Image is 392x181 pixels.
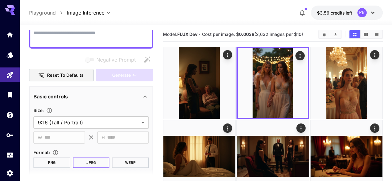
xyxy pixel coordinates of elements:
b: 0.0038 [239,32,254,37]
span: H [102,134,105,141]
img: Z [311,47,382,119]
b: FLUX Dev [177,32,197,37]
div: Home [6,31,14,39]
p: Basic controls [33,93,68,100]
div: Settings [6,169,14,177]
nav: breadcrumb [29,9,67,16]
p: · [199,31,200,38]
button: Show images in video view [360,30,371,38]
button: Reset to defaults [29,69,94,82]
span: Negative Prompt [96,56,136,63]
div: Actions [296,51,305,60]
button: Choose the file format for the output image. [50,149,61,156]
button: JPEG [73,157,110,168]
button: Clear Images [319,30,330,38]
div: $3.58917 [317,10,352,16]
div: Library [6,91,14,99]
span: $3.59 [317,10,331,15]
span: Model: [163,32,197,37]
div: Clear ImagesDownload All [318,30,341,39]
span: Negative prompts are not compatible with the selected model. [84,56,141,63]
div: Playground [6,71,14,79]
img: Z [163,47,235,119]
span: credits left [331,10,352,15]
div: KK [357,8,367,17]
button: WEBP [112,157,149,168]
div: Wallet [6,111,14,119]
span: 9:16 (Tall / Portrait) [38,119,139,126]
span: Cost per image: $ (2,632 images per $10) [202,32,303,37]
div: Basic controls [33,89,149,104]
div: Actions [223,50,232,59]
div: Actions [223,123,232,133]
div: Usage [6,151,14,159]
span: Format : [33,150,50,155]
button: PNG [33,157,70,168]
a: Playground [29,9,56,16]
button: Download All [330,30,341,38]
span: W [38,134,42,141]
div: Actions [370,123,379,133]
div: API Keys [6,131,14,139]
div: Show images in grid viewShow images in video viewShow images in list view [349,30,383,39]
div: Models [6,51,14,59]
div: Actions [297,123,306,133]
button: Show images in grid view [349,30,360,38]
img: 2Q== [238,48,308,118]
button: $3.58917KK [311,6,383,20]
button: Adjust the dimensions of the generated image by specifying its width and height in pixels, or sel... [44,107,55,114]
span: Image Inference [67,9,104,16]
div: Actions [370,50,379,59]
span: Size : [33,108,44,113]
button: Show images in list view [371,30,382,38]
